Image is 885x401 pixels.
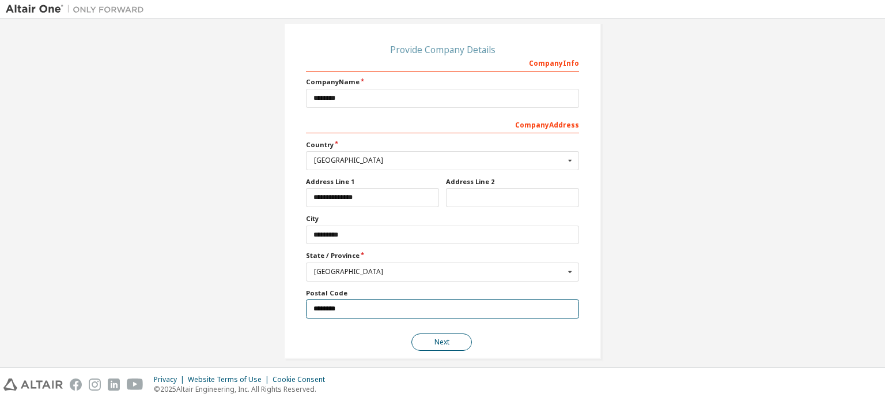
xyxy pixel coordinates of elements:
div: [GEOGRAPHIC_DATA] [314,157,565,164]
label: Company Name [306,77,579,87]
p: © 2025 Altair Engineering, Inc. All Rights Reserved. [154,384,332,394]
div: [GEOGRAPHIC_DATA] [314,268,565,275]
div: Cookie Consent [273,375,332,384]
img: youtube.svg [127,378,143,391]
label: Country [306,140,579,149]
img: facebook.svg [70,378,82,391]
img: altair_logo.svg [3,378,63,391]
label: State / Province [306,251,579,260]
label: Postal Code [306,288,579,298]
img: instagram.svg [89,378,101,391]
label: City [306,214,579,223]
div: Provide Company Details [306,46,579,53]
div: Company Address [306,115,579,133]
div: Company Info [306,53,579,72]
img: linkedin.svg [108,378,120,391]
div: Privacy [154,375,188,384]
div: Website Terms of Use [188,375,273,384]
label: Address Line 2 [446,177,579,186]
img: Altair One [6,3,150,15]
label: Address Line 1 [306,177,439,186]
button: Next [411,333,472,351]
